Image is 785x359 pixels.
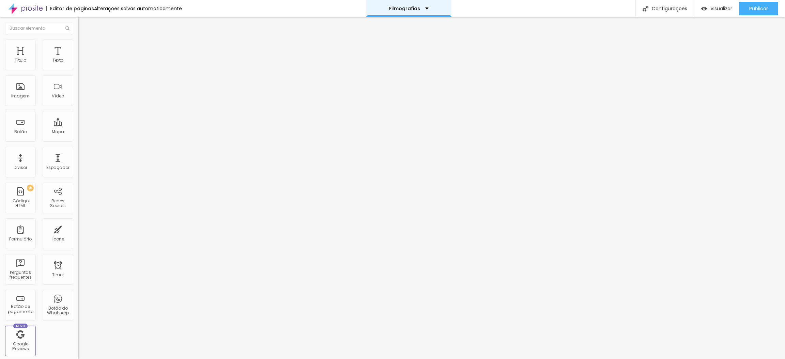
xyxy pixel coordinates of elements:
button: Publicar [739,2,778,15]
div: Alterações salvas automaticamente [94,6,182,11]
div: Mapa [52,129,64,134]
div: Botão de pagamento [7,304,34,314]
img: view-1.svg [701,6,707,12]
div: Novo [13,324,28,328]
div: Texto [52,58,63,63]
button: Visualizar [694,2,739,15]
div: Código HTML [7,199,34,208]
div: Espaçador [46,165,70,170]
div: Redes Sociais [44,199,71,208]
div: Perguntas frequentes [7,270,34,280]
iframe: Editor [78,17,785,359]
div: Editor de páginas [46,6,94,11]
img: Icone [643,6,648,12]
div: Título [15,58,26,63]
div: Timer [52,272,64,277]
div: Formulário [9,237,32,241]
div: Divisor [14,165,27,170]
span: Visualizar [710,6,732,11]
div: Imagem [11,94,30,98]
div: Botão do WhatsApp [44,306,71,316]
div: Botão [14,129,27,134]
input: Buscar elemento [5,22,73,34]
img: Icone [65,26,70,30]
p: Filmografias [389,6,420,11]
span: Publicar [749,6,768,11]
div: Google Reviews [7,342,34,352]
div: Ícone [52,237,64,241]
div: Vídeo [52,94,64,98]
